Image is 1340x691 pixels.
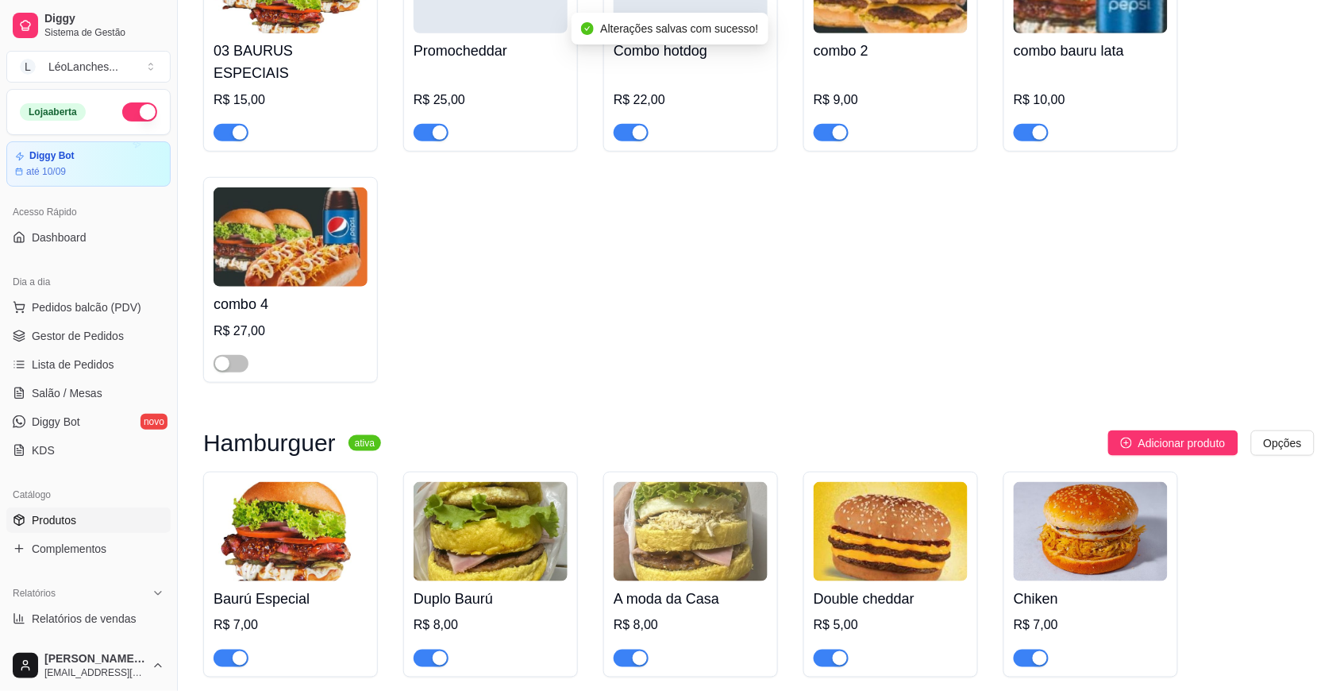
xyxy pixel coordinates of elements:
h3: Hamburguer [203,434,336,453]
span: Dashboard [32,230,87,245]
button: Opções [1251,430,1315,456]
span: Gestor de Pedidos [32,328,124,344]
img: product-image [214,482,368,581]
a: Relatório de clientes [6,635,171,660]
article: Diggy Bot [29,150,75,162]
a: Diggy Botaté 10/09 [6,141,171,187]
span: Complementos [32,541,106,557]
span: [EMAIL_ADDRESS][DOMAIN_NAME] [44,666,145,679]
article: até 10/09 [26,165,66,178]
a: Produtos [6,508,171,533]
h4: Promocheddar [414,40,568,62]
span: Adicionar produto [1138,434,1226,452]
span: Salão / Mesas [32,385,102,401]
a: Relatórios de vendas [6,606,171,631]
img: product-image [214,187,368,287]
img: product-image [814,482,968,581]
div: R$ 5,00 [814,616,968,635]
h4: A moda da Casa [614,588,768,610]
span: Lista de Pedidos [32,357,114,373]
button: Alterar Status [122,102,157,122]
button: Pedidos balcão (PDV) [6,295,171,320]
span: Diggy Bot [32,414,80,430]
span: plus-circle [1121,438,1132,449]
h4: Combo hotdog [614,40,768,62]
div: R$ 15,00 [214,91,368,110]
span: L [20,59,36,75]
h4: Double cheddar [814,588,968,610]
div: Dia a dia [6,269,171,295]
span: Pedidos balcão (PDV) [32,299,141,315]
h4: combo bauru lata [1014,40,1168,62]
a: DiggySistema de Gestão [6,6,171,44]
a: Dashboard [6,225,171,250]
div: R$ 27,00 [214,322,368,341]
span: KDS [32,442,55,458]
div: R$ 7,00 [214,616,368,635]
span: Sistema de Gestão [44,26,164,39]
button: [PERSON_NAME] geral[EMAIL_ADDRESS][DOMAIN_NAME] [6,647,171,685]
h4: Chiken [1014,588,1168,610]
span: Relatórios de vendas [32,611,137,627]
button: Adicionar produto [1108,430,1238,456]
div: Catálogo [6,482,171,508]
span: check-circle [581,22,594,35]
span: Opções [1264,434,1302,452]
button: Select a team [6,51,171,83]
sup: ativa [348,435,381,451]
div: R$ 22,00 [614,91,768,110]
h4: Baurú Especial [214,588,368,610]
h4: Duplo Baurú [414,588,568,610]
img: product-image [414,482,568,581]
div: R$ 7,00 [1014,616,1168,635]
a: KDS [6,438,171,463]
span: [PERSON_NAME] geral [44,652,145,666]
span: Alterações salvas com sucesso! [600,22,758,35]
div: LéoLanches ... [48,59,118,75]
span: Relatórios [13,587,56,600]
h4: combo 2 [814,40,968,62]
a: Complementos [6,536,171,562]
a: Lista de Pedidos [6,352,171,377]
a: Gestor de Pedidos [6,323,171,349]
span: Produtos [32,512,76,528]
h4: 03 BAURUS ESPECIAIS [214,40,368,84]
a: Salão / Mesas [6,380,171,406]
div: R$ 9,00 [814,91,968,110]
div: R$ 25,00 [414,91,568,110]
h4: combo 4 [214,293,368,315]
span: Diggy [44,12,164,26]
div: Acesso Rápido [6,199,171,225]
div: R$ 10,00 [1014,91,1168,110]
a: Diggy Botnovo [6,409,171,434]
img: product-image [614,482,768,581]
div: R$ 8,00 [414,616,568,635]
span: Relatório de clientes [32,639,133,655]
div: Loja aberta [20,103,86,121]
div: R$ 8,00 [614,616,768,635]
img: product-image [1014,482,1168,581]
